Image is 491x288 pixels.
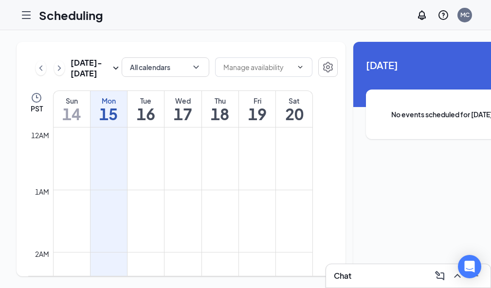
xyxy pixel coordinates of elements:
[91,91,127,127] a: September 15, 2025
[318,57,338,77] button: Settings
[202,96,238,106] div: Thu
[122,57,209,77] button: All calendarsChevronDown
[318,57,338,79] a: Settings
[164,96,201,106] div: Wed
[29,130,51,141] div: 12am
[33,186,51,197] div: 1am
[239,96,275,106] div: Fri
[276,96,312,106] div: Sat
[416,9,428,21] svg: Notifications
[452,270,463,282] svg: ChevronUp
[223,62,292,72] input: Manage availability
[33,249,51,259] div: 2am
[239,91,275,127] a: September 19, 2025
[127,106,164,122] h1: 16
[164,91,201,127] a: September 17, 2025
[127,91,164,127] a: September 16, 2025
[39,7,103,23] h1: Scheduling
[127,96,164,106] div: Tue
[54,61,65,75] button: ChevronRight
[202,91,238,127] a: September 18, 2025
[54,91,90,127] a: September 14, 2025
[31,104,43,113] span: PST
[276,106,312,122] h1: 20
[36,61,46,75] button: ChevronLeft
[91,106,127,122] h1: 15
[450,268,465,284] button: ChevronUp
[54,96,90,106] div: Sun
[202,106,238,122] h1: 18
[71,57,110,79] h3: [DATE] - [DATE]
[434,270,446,282] svg: ComposeMessage
[55,62,64,74] svg: ChevronRight
[54,106,90,122] h1: 14
[239,106,275,122] h1: 19
[432,268,448,284] button: ComposeMessage
[460,11,470,19] div: MC
[334,270,351,281] h3: Chat
[20,9,32,21] svg: Hamburger
[437,9,449,21] svg: QuestionInfo
[276,91,312,127] a: September 20, 2025
[322,61,334,73] svg: Settings
[164,106,201,122] h1: 17
[91,96,127,106] div: Mon
[296,63,304,71] svg: ChevronDown
[36,62,46,74] svg: ChevronLeft
[191,62,201,72] svg: ChevronDown
[110,62,122,74] svg: SmallChevronDown
[31,92,42,104] svg: Clock
[458,255,481,278] div: Open Intercom Messenger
